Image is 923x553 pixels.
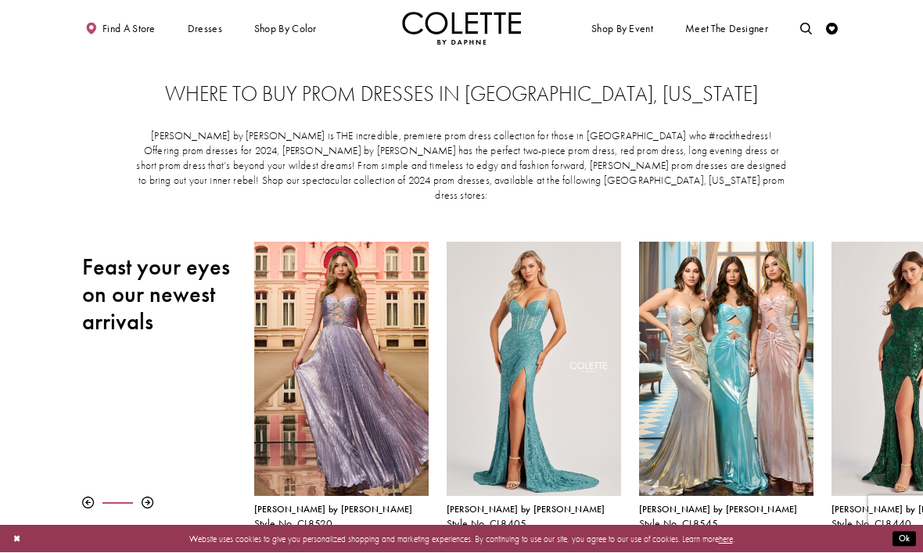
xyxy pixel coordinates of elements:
a: Visit Colette by Daphne Style No. CL8520 Page [254,242,429,496]
div: Colette by Daphne Style No. CL8520 [245,233,437,539]
a: Meet the designer [682,12,771,45]
span: Style No. CL8545 [639,517,719,530]
a: Toggle search [797,12,815,45]
span: Shop By Event [588,12,655,45]
span: [PERSON_NAME] by [PERSON_NAME] [254,503,413,515]
button: Submit Dialog [892,532,916,547]
span: Dresses [185,12,225,45]
p: [PERSON_NAME] by [PERSON_NAME] is THE incredible, premiere prom dress collection for those in [GE... [135,129,789,203]
h2: Feast your eyes on our newest arrivals [82,253,236,336]
span: Style No. CL8405 [447,517,527,530]
a: Visit Colette by Daphne Style No. CL8545 Page [639,242,813,496]
div: Colette by Daphne Style No. CL8405 [437,233,630,539]
span: Style No. CL8440 [831,517,912,530]
div: Colette by Daphne Style No. CL8545 [630,233,822,539]
span: Shop By Event [591,23,653,34]
span: [PERSON_NAME] by [PERSON_NAME] [447,503,605,515]
span: Meet the designer [685,23,768,34]
a: here [719,533,733,544]
a: Find a store [82,12,158,45]
div: Colette by Daphne Style No. CL8545 [639,505,813,530]
h2: Where to buy prom dresses in [GEOGRAPHIC_DATA], [US_STATE] [106,82,817,106]
button: Close Dialog [7,529,27,550]
img: Colette by Daphne [402,12,521,45]
div: Colette by Daphne Style No. CL8405 [447,505,621,530]
span: Shop by color [251,12,319,45]
a: Visit Home Page [402,12,521,45]
span: Shop by color [254,23,317,34]
a: Check Wishlist [823,12,841,45]
p: Website uses cookies to give you personalized shopping and marketing experiences. By continuing t... [85,531,838,547]
span: Style No. CL8520 [254,517,333,530]
span: [PERSON_NAME] by [PERSON_NAME] [639,503,798,515]
div: Colette by Daphne Style No. CL8520 [254,505,429,530]
span: Dresses [188,23,222,34]
span: Find a store [102,23,156,34]
a: Visit Colette by Daphne Style No. CL8405 Page [447,242,621,496]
